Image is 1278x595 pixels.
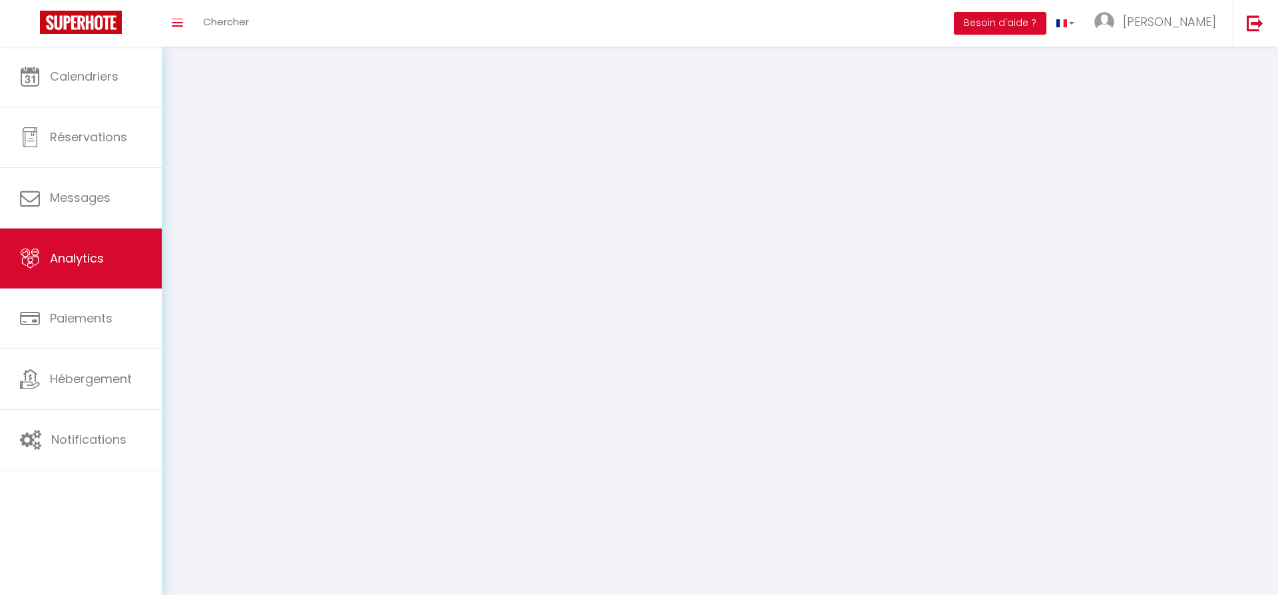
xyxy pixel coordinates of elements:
button: Ouvrir le widget de chat LiveChat [11,5,51,45]
span: Messages [50,189,110,206]
img: logout [1247,15,1263,31]
button: Besoin d'aide ? [954,12,1046,35]
span: Notifications [51,431,126,448]
span: [PERSON_NAME] [1123,13,1216,30]
span: Chercher [203,15,249,29]
span: Hébergement [50,370,132,387]
img: ... [1094,12,1114,32]
span: Calendriers [50,68,118,85]
span: Paiements [50,310,112,326]
span: Analytics [50,250,104,267]
img: Super Booking [40,11,122,34]
span: Réservations [50,129,127,145]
